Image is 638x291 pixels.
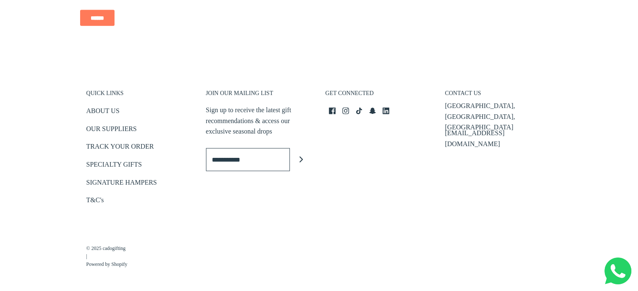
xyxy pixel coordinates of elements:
[86,90,193,101] h3: QUICK LINKS
[445,90,552,101] h3: CONTACT US
[86,124,137,137] a: OUR SUPPLIERS
[206,148,290,171] input: Enter email
[326,90,432,101] h3: GET CONNECTED
[445,100,552,133] p: [GEOGRAPHIC_DATA], [GEOGRAPHIC_DATA], [GEOGRAPHIC_DATA]
[86,260,128,268] a: Powered by Shopify
[86,195,104,209] a: T&C's
[206,105,313,137] p: Sign up to receive the latest gift recommendations & access our exclusive seasonal drops
[239,1,266,8] span: Last name
[86,245,128,252] a: © 2025 cadogifting
[239,70,279,76] span: Number of gifts
[239,35,281,42] span: Company name
[445,128,552,149] p: [EMAIL_ADDRESS][DOMAIN_NAME]
[86,106,120,119] a: ABOUT US
[86,177,157,191] a: SIGNATURE HAMPERS
[206,90,313,101] h3: JOIN OUR MAILING LIST
[604,258,631,284] img: Whatsapp
[86,236,128,269] p: |
[290,148,313,171] button: Join
[86,159,142,173] a: SPECIALTY GIFTS
[86,141,154,155] a: TRACK YOUR ORDER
